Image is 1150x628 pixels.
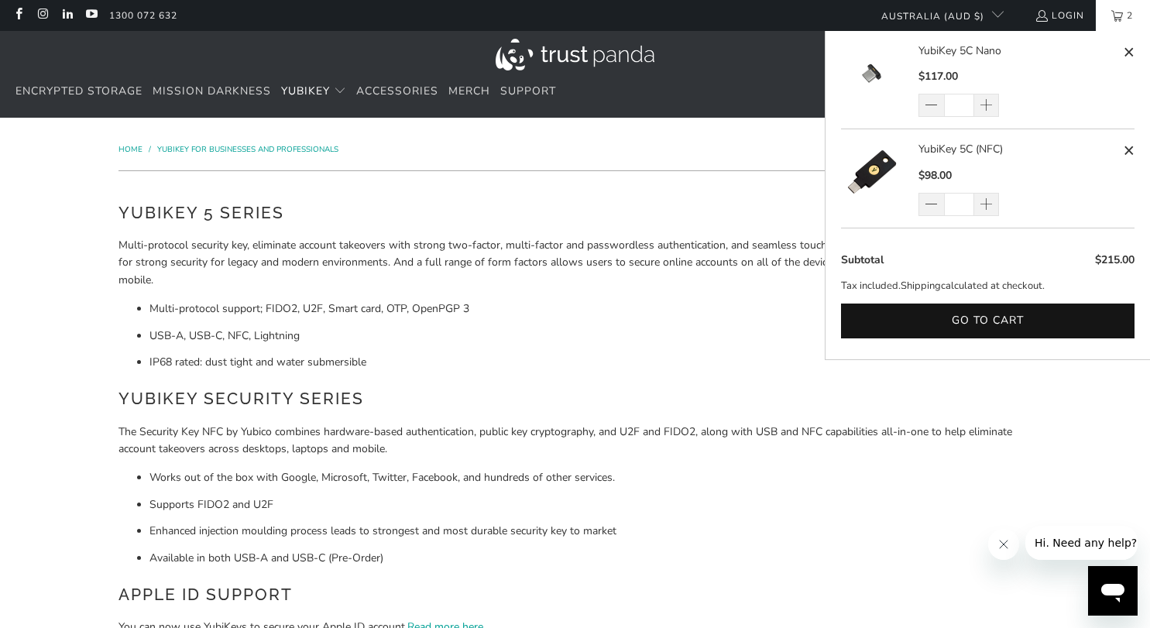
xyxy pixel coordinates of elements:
span: Subtotal [841,252,884,267]
iframe: Close message [988,529,1019,560]
a: YubiKey 5C Nano [841,43,918,117]
span: Support [500,84,556,98]
span: Home [118,144,142,155]
nav: Translation missing: en.navigation.header.main_nav [15,74,556,110]
span: / [149,144,151,155]
a: YubiKey 5C (NFC) [918,141,1119,158]
li: Available in both USB-A and USB-C (Pre-Order) [149,550,1032,567]
p: Multi-protocol security key, eliminate account takeovers with strong two-factor, multi-factor and... [118,237,1032,289]
span: Encrypted Storage [15,84,142,98]
li: Supports FIDO2 and U2F [149,496,1032,513]
span: $215.00 [1095,252,1135,267]
iframe: Button to launch messaging window [1088,566,1138,616]
a: YubiKey 5C Nano [918,43,1119,60]
a: Trust Panda Australia on Facebook [12,9,25,22]
a: Login [1035,7,1084,24]
span: YubiKey [281,84,330,98]
summary: YubiKey [281,74,346,110]
li: Enhanced injection moulding process leads to strongest and most durable security key to market [149,523,1032,540]
span: $117.00 [918,69,958,84]
img: YubiKey 5C (NFC) [841,141,903,203]
a: Home [118,144,145,155]
span: Merch [448,84,490,98]
li: USB-A, USB-C, NFC, Lightning [149,328,1032,345]
a: Encrypted Storage [15,74,142,110]
iframe: Message from company [1025,526,1138,560]
span: Accessories [356,84,438,98]
img: YubiKey 5C Nano [841,43,903,105]
a: YubiKey 5C (NFC) [841,141,918,215]
h2: Apple ID Support [118,582,1032,607]
a: Trust Panda Australia on YouTube [84,9,98,22]
a: Shipping [901,278,941,294]
a: Mission Darkness [153,74,271,110]
a: Accessories [356,74,438,110]
span: Mission Darkness [153,84,271,98]
h2: YubiKey Security Series [118,386,1032,411]
a: Trust Panda Australia on LinkedIn [60,9,74,22]
a: 1300 072 632 [109,7,177,24]
h2: YubiKey 5 Series [118,201,1032,225]
a: Trust Panda Australia on Instagram [36,9,49,22]
a: YubiKey for Businesses and Professionals [157,144,338,155]
p: The Security Key NFC by Yubico combines hardware-based authentication, public key cryptography, a... [118,424,1032,458]
li: Multi-protocol support; FIDO2, U2F, Smart card, OTP, OpenPGP 3 [149,300,1032,317]
a: Merch [448,74,490,110]
a: Support [500,74,556,110]
p: Tax included. calculated at checkout. [841,278,1135,294]
button: Go to cart [841,304,1135,338]
li: IP68 rated: dust tight and water submersible [149,354,1032,371]
img: Trust Panda Australia [496,39,654,70]
li: Works out of the box with Google, Microsoft, Twitter, Facebook, and hundreds of other services. [149,469,1032,486]
span: $98.00 [918,168,952,183]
